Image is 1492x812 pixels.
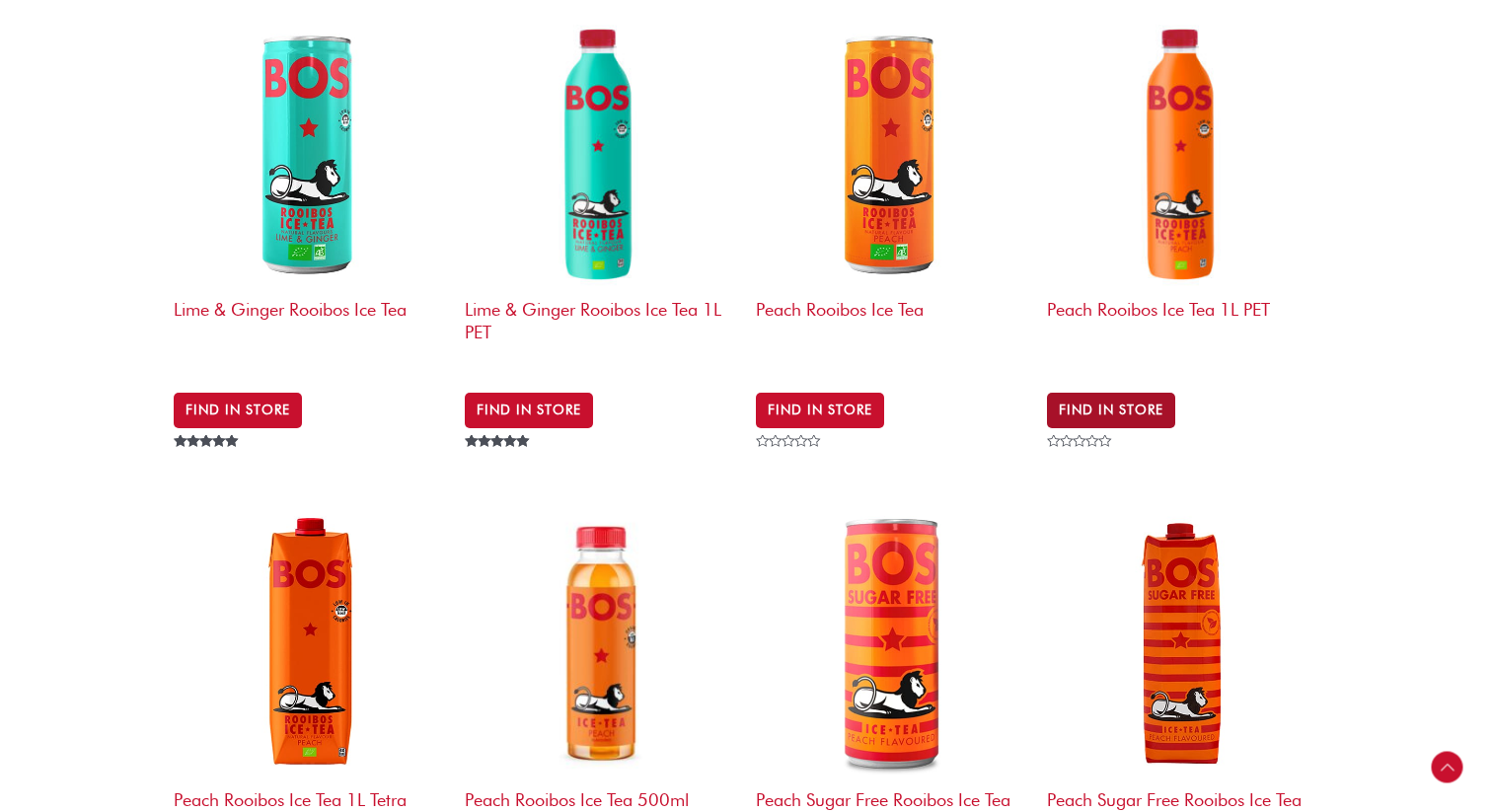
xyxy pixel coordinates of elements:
img: BOS_1l_SF_Peach [1047,508,1318,779]
img: EU_BOS_250ml_L&G [174,18,445,289]
img: Bos Peach Ice Tea 1L [1047,18,1318,289]
img: Bos each Ice Tea 1L [174,508,445,779]
img: Peach Rooibos Ice Tea 500ml [465,508,736,779]
a: Peach Rooibos Ice Tea [756,18,1027,374]
a: BUY IN STORE [1047,393,1175,428]
a: BUY IN STORE [756,393,884,428]
a: BUY IN STORE [465,393,593,428]
a: Lime & Ginger Rooibos Ice Tea [174,18,445,374]
img: SA_330ml_BOS_can_sugarfree_peach_6_540x [756,508,1027,779]
a: Lime & Ginger Rooibos Ice Tea 1L PET [465,18,736,374]
span: Rated out of 5 [465,435,533,492]
h2: Lime & Ginger Rooibos Ice Tea 1L PET [465,289,736,365]
a: BUY IN STORE [174,393,302,428]
span: Rated out of 5 [174,435,242,492]
a: Peach Rooibos Ice Tea 1L PET [1047,18,1318,374]
h2: Peach Rooibos Ice Tea [756,289,1027,365]
h2: Lime & Ginger Rooibos Ice Tea [174,289,445,365]
img: EU_BOS_250ml_Peach [756,18,1027,289]
img: Lime & Ginger Rooibos Ice Tea 1L PET [465,18,736,289]
h2: Peach Rooibos Ice Tea 1L PET [1047,289,1318,365]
